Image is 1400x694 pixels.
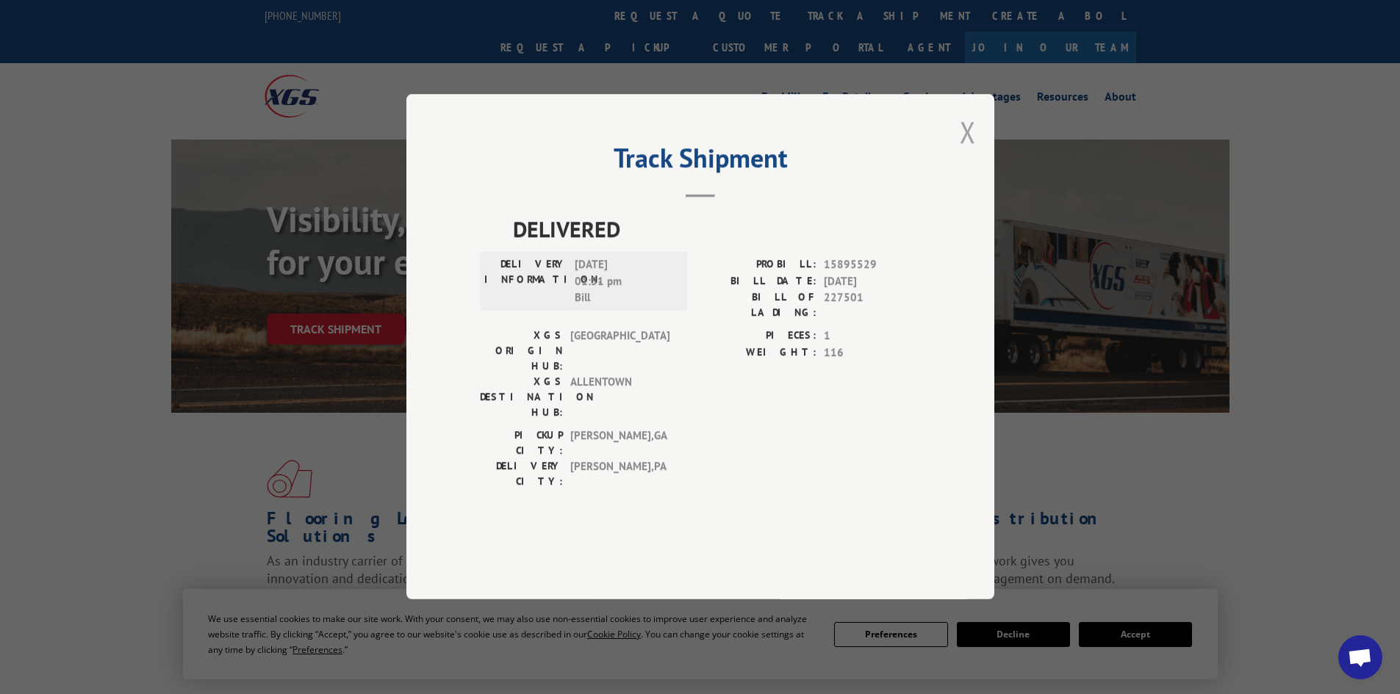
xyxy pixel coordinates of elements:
button: Close modal [960,112,976,151]
span: DELIVERED [513,213,921,246]
span: [GEOGRAPHIC_DATA] [570,328,670,375]
span: 15895529 [824,257,921,274]
label: XGS ORIGIN HUB: [480,328,563,375]
label: PIECES: [700,328,816,345]
label: XGS DESTINATION HUB: [480,375,563,421]
div: Open chat [1338,635,1382,679]
label: WEIGHT: [700,344,816,361]
span: 227501 [824,290,921,321]
label: DELIVERY INFORMATION: [484,257,567,307]
span: [DATE] [824,273,921,290]
label: PROBILL: [700,257,816,274]
h2: Track Shipment [480,148,921,176]
label: PICKUP CITY: [480,428,563,459]
span: [PERSON_NAME] , GA [570,428,670,459]
span: [DATE] 01:51 pm Bill [575,257,674,307]
span: [PERSON_NAME] , PA [570,459,670,490]
span: ALLENTOWN [570,375,670,421]
label: BILL DATE: [700,273,816,290]
span: 116 [824,344,921,361]
label: DELIVERY CITY: [480,459,563,490]
label: BILL OF LADING: [700,290,816,321]
span: 1 [824,328,921,345]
